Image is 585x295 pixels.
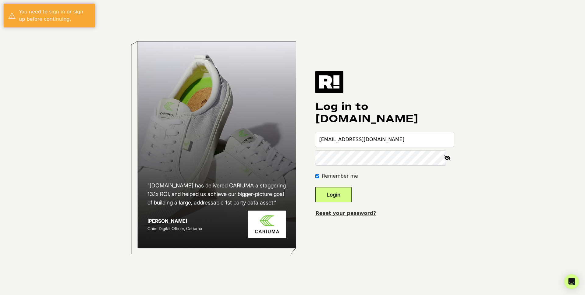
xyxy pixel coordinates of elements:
a: Reset your password? [315,210,376,216]
strong: [PERSON_NAME] [147,218,187,224]
h2: “[DOMAIN_NAME] has delivered CARIUMA a staggering 13.1x ROI, and helped us achieve our bigger-pic... [147,181,286,207]
img: Cariuma [248,211,286,238]
input: Email [315,132,454,147]
button: Login [315,187,352,202]
span: Chief Digital Officer, Cariuma [147,226,202,231]
h1: Log in to [DOMAIN_NAME] [315,101,454,125]
img: Retention.com [315,71,343,93]
div: Open Intercom Messenger [564,274,579,289]
div: You need to sign in or sign up before continuing. [19,8,90,23]
label: Remember me [322,172,358,180]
